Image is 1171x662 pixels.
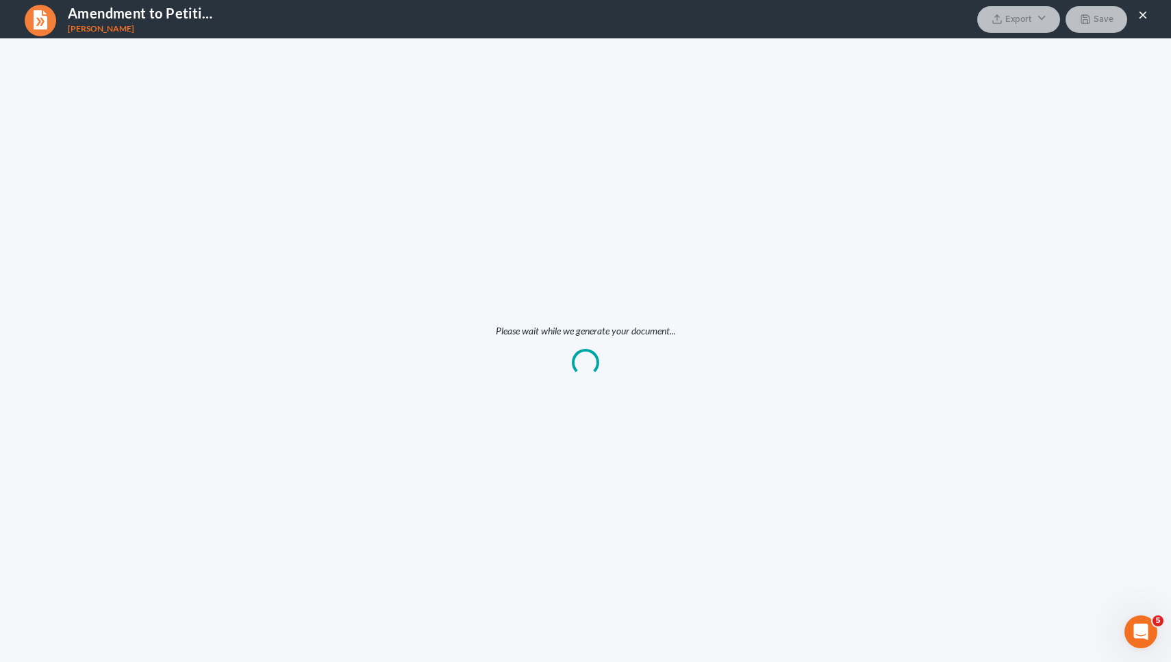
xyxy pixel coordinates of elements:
[68,3,215,23] h4: Amendment to Petition and Schedules.docx
[1153,615,1163,626] span: 5
[977,6,1060,33] button: Export
[496,325,676,336] span: Please wait while we generate your document...
[1138,6,1148,23] button: ×
[1124,615,1157,648] iframe: Intercom live chat
[1066,6,1127,33] button: Save
[68,23,134,34] span: [PERSON_NAME]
